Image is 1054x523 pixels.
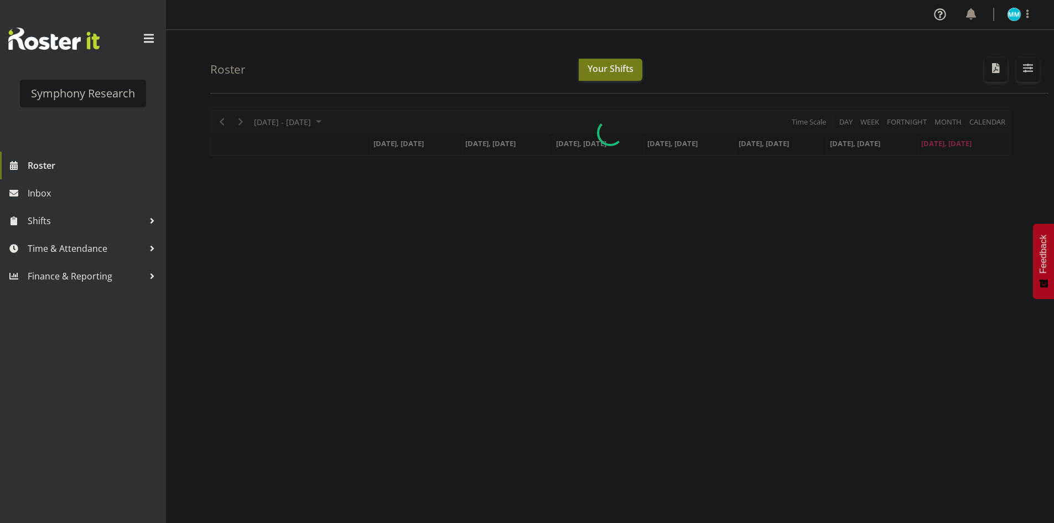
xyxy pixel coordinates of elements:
h4: Roster [210,63,246,76]
span: Shifts [28,213,144,229]
span: Inbox [28,185,160,201]
span: Roster [28,157,160,174]
button: Your Shifts [579,59,642,81]
img: murphy-mulholland11450.jpg [1008,8,1021,21]
button: Filter Shifts [1016,58,1040,82]
button: Feedback - Show survey [1033,224,1054,299]
div: Symphony Research [31,85,135,102]
span: Your Shifts [588,63,634,75]
img: Rosterit website logo [8,28,100,50]
span: Finance & Reporting [28,268,144,284]
button: Download a PDF of the roster according to the set date range. [984,58,1008,82]
span: Feedback [1039,235,1048,273]
span: Time & Attendance [28,240,144,257]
